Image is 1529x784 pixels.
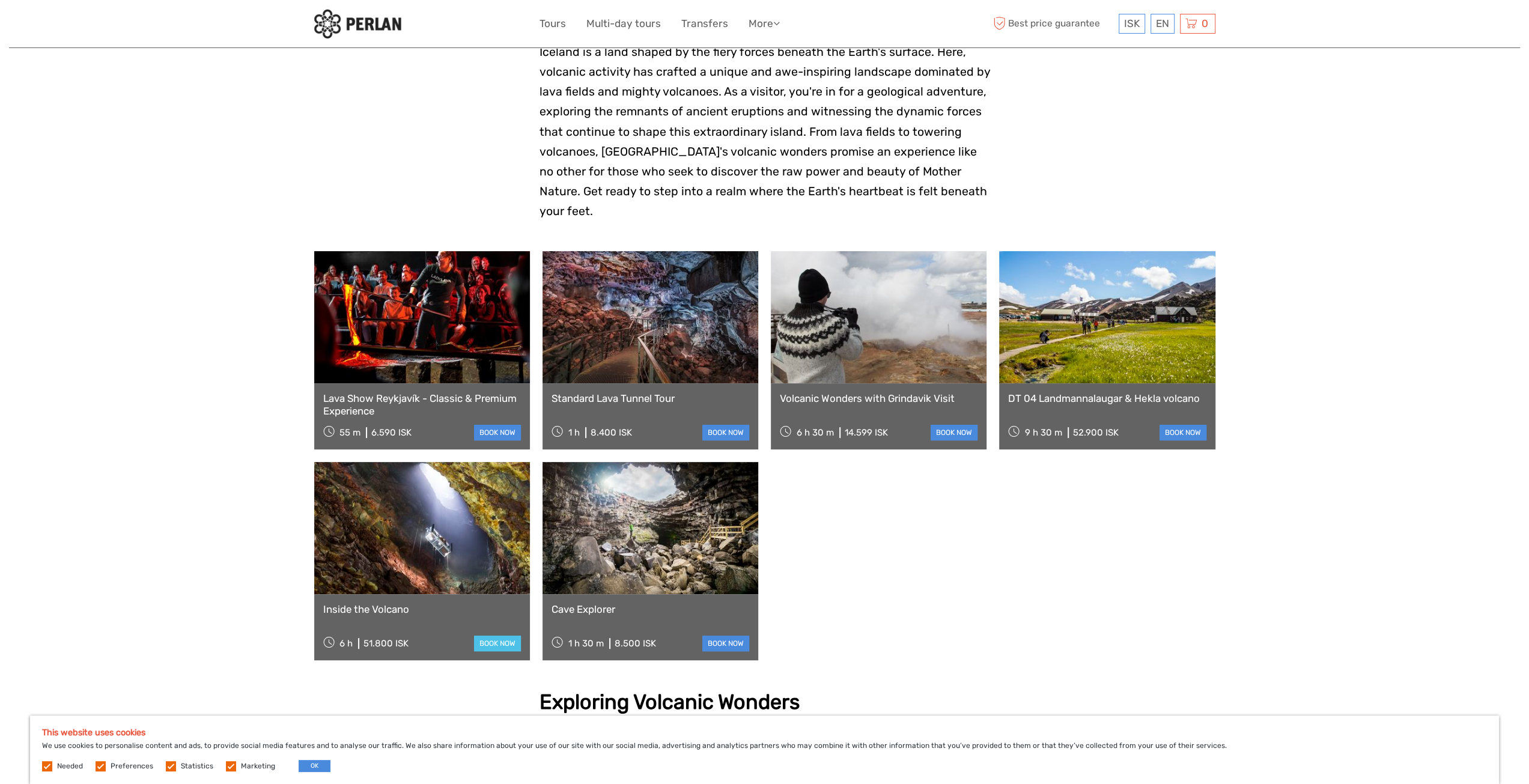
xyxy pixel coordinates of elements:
[339,638,353,649] span: 6 h
[363,638,409,649] div: 51.800 ISK
[30,716,1499,784] div: We use cookies to personalise content and ads, to provide social media features and to analyse ou...
[681,15,728,32] a: Transfers
[1025,427,1062,438] span: 9 h 30 m
[931,425,977,440] a: book now
[749,15,780,32] a: More
[845,427,888,438] div: 14.599 ISK
[57,761,83,771] label: Needed
[241,761,275,771] label: Marketing
[474,636,521,651] a: book now
[615,638,656,649] div: 8.500 ISK
[42,728,1487,738] h5: This website uses cookies
[323,603,521,615] a: Inside the Volcano
[568,638,604,649] span: 1 h 30 m
[552,392,749,404] a: Standard Lava Tunnel Tour
[1151,14,1175,34] div: EN
[540,15,566,32] a: Tours
[111,761,153,771] label: Preferences
[702,636,749,651] a: book now
[568,427,580,438] span: 1 h
[17,21,136,31] p: We're away right now. Please check back later!
[314,9,401,38] img: 288-6a22670a-0f57-43d8-a107-52fbc9b92f2c_logo_small.jpg
[780,392,977,404] a: Volcanic Wonders with Grindavik Visit
[323,392,521,417] a: Lava Show Reykjavík - Classic & Premium Experience
[797,427,834,438] span: 6 h 30 m
[702,425,749,440] a: book now
[299,760,330,772] button: OK
[339,427,360,438] span: 55 m
[1160,425,1206,440] a: book now
[990,14,1116,34] span: Best price guarantee
[181,761,213,771] label: Statistics
[586,15,661,32] a: Multi-day tours
[552,603,749,615] a: Cave Explorer
[540,45,990,218] span: Iceland is a land shaped by the fiery forces beneath the Earth's surface. Here, volcanic activity...
[371,427,412,438] div: 6.590 ISK
[138,19,153,33] button: Open LiveChat chat widget
[591,427,632,438] div: 8.400 ISK
[1073,427,1119,438] div: 52.900 ISK
[474,425,521,440] a: book now
[540,690,800,714] strong: Exploring Volcanic Wonders
[1200,17,1210,29] span: 0
[1008,392,1206,404] a: DT 04 Landmannalaugar & Hekla volcano
[1124,17,1140,29] span: ISK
